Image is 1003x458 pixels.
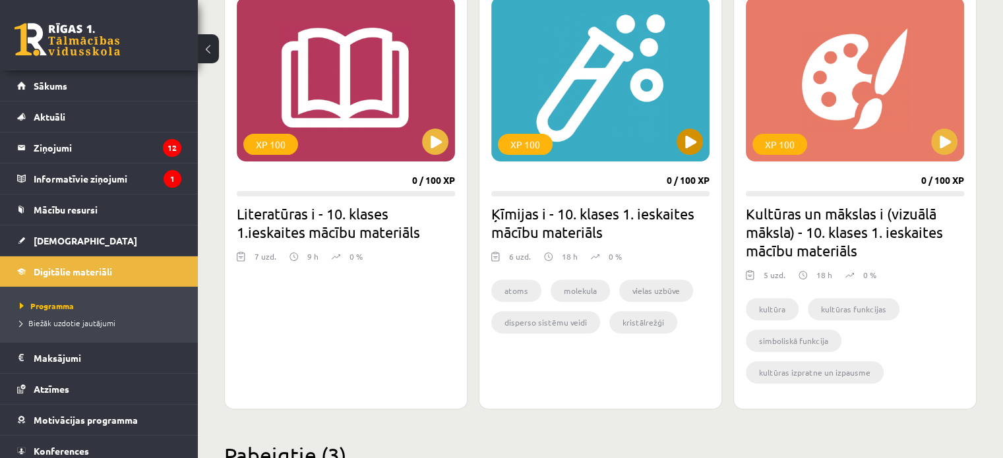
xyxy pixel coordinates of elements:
[491,204,710,241] h2: Ķīmijas i - 10. klases 1. ieskaites mācību materiāls
[164,170,181,188] i: 1
[34,414,138,426] span: Motivācijas programma
[17,132,181,163] a: Ziņojumi12
[34,445,89,457] span: Konferences
[17,374,181,404] a: Atzīmes
[34,343,181,373] legend: Maksājumi
[863,269,876,281] p: 0 %
[34,235,137,246] span: [DEMOGRAPHIC_DATA]
[34,204,98,215] span: Mācību resursi
[619,279,693,302] li: vielas uzbūve
[746,361,884,384] li: kultūras izpratne un izpausme
[15,23,120,56] a: Rīgas 1. Tālmācības vidusskola
[551,279,610,302] li: molekula
[17,343,181,373] a: Maksājumi
[746,329,841,352] li: simboliskā funkcija
[509,250,531,270] div: 6 uzd.
[491,311,600,333] li: disperso sistēmu veidi
[34,163,181,194] legend: Informatīvie ziņojumi
[17,225,181,256] a: [DEMOGRAPHIC_DATA]
[491,279,541,302] li: atoms
[34,266,112,277] span: Digitālie materiāli
[17,256,181,287] a: Digitālie materiāli
[307,250,319,262] p: 9 h
[498,134,553,155] div: XP 100
[350,250,363,262] p: 0 %
[562,250,578,262] p: 18 h
[17,194,181,225] a: Mācību resursi
[609,311,677,333] li: kristālrežģi
[34,80,67,92] span: Sākums
[34,383,69,395] span: Atzīmes
[255,250,276,270] div: 7 uzd.
[746,298,799,320] li: kultūra
[816,269,832,281] p: 18 h
[764,269,785,289] div: 5 uzd.
[17,163,181,194] a: Informatīvie ziņojumi1
[20,301,74,311] span: Programma
[20,317,185,329] a: Biežāk uzdotie jautājumi
[20,318,115,328] span: Biežāk uzdotie jautājumi
[752,134,807,155] div: XP 100
[34,111,65,123] span: Aktuāli
[808,298,899,320] li: kultūras funkcijas
[237,204,455,241] h2: Literatūras i - 10. klases 1.ieskaites mācību materiāls
[17,101,181,132] a: Aktuāli
[17,71,181,101] a: Sākums
[243,134,298,155] div: XP 100
[163,139,181,157] i: 12
[20,300,185,312] a: Programma
[34,132,181,163] legend: Ziņojumi
[609,250,622,262] p: 0 %
[17,405,181,435] a: Motivācijas programma
[746,204,964,260] h2: Kultūras un mākslas i (vizuālā māksla) - 10. klases 1. ieskaites mācību materiāls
